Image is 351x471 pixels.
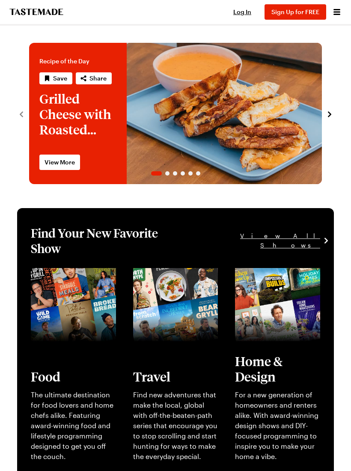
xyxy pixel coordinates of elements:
[165,171,170,176] span: Go to slide 2
[151,171,162,176] span: Go to slide 1
[265,4,326,20] button: Sign Up for FREE
[133,269,199,287] a: View full content for [object Object]
[31,225,175,256] h1: Find Your New Favorite Show
[53,74,67,83] span: Save
[17,108,26,119] button: navigate to previous item
[9,9,64,15] a: To Tastemade Home Page
[76,72,112,84] button: Share
[271,8,319,15] span: Sign Up for FREE
[31,269,97,287] a: View full content for [object Object]
[325,108,334,119] button: navigate to next item
[235,269,301,287] a: View full content for [object Object]
[196,171,200,176] span: Go to slide 6
[175,231,320,250] a: View All Shows
[39,72,72,84] button: Save recipe
[233,8,251,15] span: Log In
[39,155,80,170] a: View More
[29,43,322,184] div: 1 / 6
[225,8,259,16] button: Log In
[188,171,193,176] span: Go to slide 5
[89,74,107,83] span: Share
[181,171,185,176] span: Go to slide 4
[45,158,75,167] span: View More
[331,6,342,18] button: Open menu
[173,171,177,176] span: Go to slide 3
